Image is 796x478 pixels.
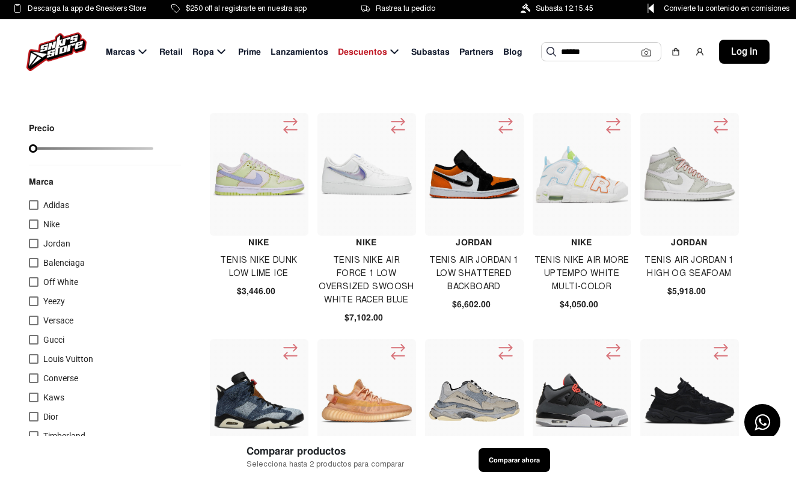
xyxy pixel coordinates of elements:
span: Kaws [43,393,64,402]
h4: Nike [210,236,308,249]
span: Rastrea tu pedido [376,2,435,15]
span: $250 off al registrarte en nuestra app [186,2,307,15]
img: Buscar [546,47,556,57]
img: Tenis Jordan 6 Washed Denim [213,354,305,447]
span: Yeezy [43,296,65,306]
span: Subastas [411,46,450,58]
img: Tenis Nike Air More Uptempo White Multi-color [536,146,628,203]
span: Ropa [192,46,214,58]
span: $5,918.00 [667,285,706,298]
h4: Tenis Nike Air Force 1 Low Oversized Swoosh White Racer Blue [317,254,415,307]
h4: Nike [533,236,631,249]
h4: Tenis Air Jordan 1 Low Shattered Backboard [425,254,523,293]
img: Tenis Jordan 4 Infrared [536,373,628,427]
span: Descuentos [338,46,387,58]
span: Timberland [43,431,85,441]
span: Lanzamientos [271,46,328,58]
span: Dior [43,412,58,421]
span: Blog [503,46,522,58]
img: Control Point Icon [643,4,658,13]
img: Tenis Air Jordan 1 High Og Seafoam [643,128,736,221]
span: Jordan [43,239,70,248]
img: Yeezy 350 V2 Mono Clay [320,378,413,424]
h4: Nike [317,236,415,249]
img: Tenis Nike Dunk Low Lime Ice [213,128,305,221]
span: Comparar productos [246,444,404,459]
span: Convierte tu contenido en comisiones [664,2,789,15]
span: Converse [43,373,78,383]
span: $3,446.00 [237,285,275,298]
h4: Jordan [425,236,523,249]
button: Comparar ahora [479,448,550,472]
span: Marcas [106,46,135,58]
span: Gucci [43,335,64,345]
span: $6,602.00 [452,298,491,311]
span: Adidas [43,200,69,210]
span: Retail [159,46,183,58]
span: $4,050.00 [560,298,598,311]
p: Marca [29,175,181,188]
img: shopping [671,47,681,57]
span: Prime [238,46,261,58]
img: Tenis Nike Air Force 1 Low Oversized Swoosh White Racer Blue [320,128,413,221]
span: Partners [459,46,494,58]
span: Descarga la app de Sneakers Store [28,2,146,15]
span: Balenciaga [43,258,85,268]
img: logo [26,32,87,71]
img: Cámara [641,47,651,57]
img: user [695,47,705,57]
span: Selecciona hasta 2 productos para comparar [246,459,404,470]
span: Louis Vuitton [43,354,93,364]
h4: Tenis Nike Air More Uptempo White Multi-color [533,254,631,293]
h4: Tenis Nike Dunk Low Lime Ice [210,254,308,280]
span: Versace [43,316,73,325]
h4: Jordan [640,236,738,249]
span: Off White [43,277,78,287]
img: Tenis Air Jordan 1 Low Shattered Backboard [428,128,521,221]
span: Log in [731,44,758,59]
span: Nike [43,219,60,229]
p: Precio [29,124,153,132]
img: Tenis Balenciaga Triple S Split Black Grey [428,379,521,423]
span: Subasta 12:15:45 [536,2,593,15]
h4: Tenis Air Jordan 1 High Og Seafoam [640,254,738,280]
span: $7,102.00 [344,311,383,324]
img: Tenis Adidas Ozweego Core Black [643,376,736,425]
